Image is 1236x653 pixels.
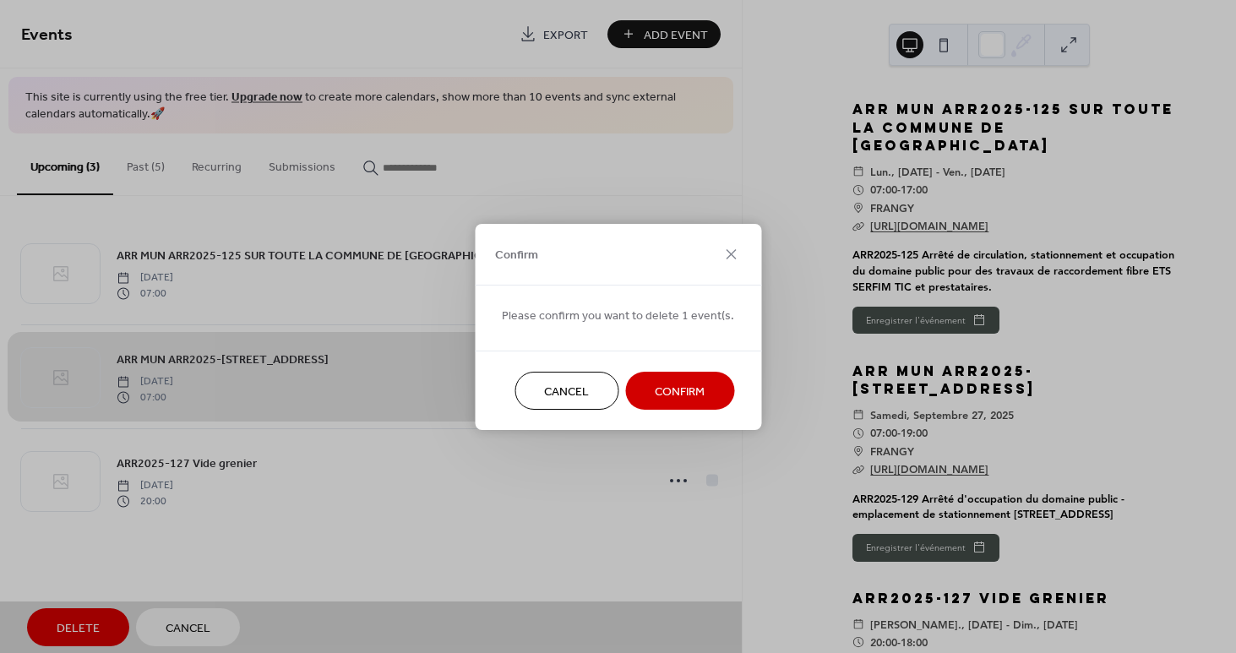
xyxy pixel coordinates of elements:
[544,383,589,400] span: Cancel
[495,247,538,264] span: Confirm
[515,372,618,410] button: Cancel
[502,307,734,324] span: Please confirm you want to delete 1 event(s.
[625,372,734,410] button: Confirm
[655,383,705,400] span: Confirm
